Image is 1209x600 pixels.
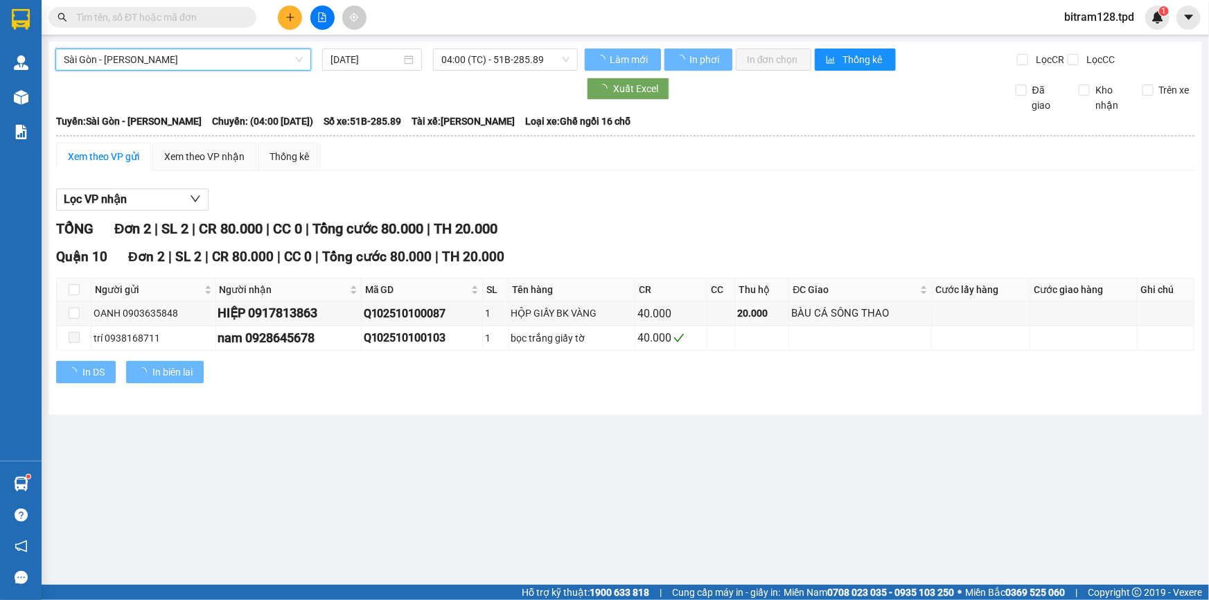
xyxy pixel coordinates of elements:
div: Xem theo VP gửi [68,149,139,164]
span: loading [596,55,608,64]
span: loading [137,367,152,377]
span: Kho nhận [1090,82,1131,113]
span: CC 0 [284,249,312,265]
th: Cước lấy hàng [932,279,1030,301]
div: Q102510100103 [364,329,480,346]
div: trí 0938168711 [94,330,213,346]
span: Cung cấp máy in - giấy in: [672,585,780,600]
span: notification [15,540,28,553]
th: CR [635,279,707,301]
span: search [58,12,67,22]
span: Hỗ trợ kỹ thuật: [522,585,649,600]
span: Lọc CC [1081,52,1117,67]
span: SL 2 [161,220,188,237]
div: Thống kê [270,149,309,164]
span: copyright [1132,588,1142,597]
span: Số xe: 51B-285.89 [324,114,401,129]
span: Loại xe: Ghế ngồi 16 chỗ [525,114,630,129]
div: nam 0928645678 [218,328,359,348]
span: Tài xế: [PERSON_NAME] [412,114,515,129]
input: Tìm tên, số ĐT hoặc mã đơn [76,10,240,25]
th: Cước giao hàng [1030,279,1137,301]
span: | [660,585,662,600]
button: caret-down [1176,6,1201,30]
div: BÀU CÁ SÔNG THAO [791,306,929,322]
th: SL [483,279,509,301]
th: CC [707,279,735,301]
span: plus [285,12,295,22]
span: | [435,249,439,265]
img: warehouse-icon [14,55,28,70]
span: ĐC Giao [793,282,917,297]
span: Miền Bắc [965,585,1065,600]
span: message [15,571,28,584]
span: TỔNG [56,220,94,237]
td: Q102510100087 [362,301,483,326]
span: | [168,249,172,265]
button: In phơi [664,48,732,71]
button: In đơn chọn [736,48,811,71]
span: | [266,220,270,237]
span: In DS [82,364,105,380]
span: 04:00 (TC) - 51B-285.89 [441,49,570,70]
div: bọc trắng giấy tờ [511,330,633,346]
img: logo-vxr [12,9,30,30]
span: Người gửi [95,282,202,297]
span: Đơn 2 [114,220,151,237]
img: solution-icon [14,125,28,139]
span: Quận 10 [56,249,107,265]
span: | [427,220,430,237]
span: aim [349,12,359,22]
button: In biên lai [126,361,204,383]
button: bar-chartThống kê [815,48,896,71]
th: Tên hàng [509,279,635,301]
span: | [205,249,209,265]
strong: 0369 525 060 [1005,587,1065,598]
span: Người nhận [220,282,347,297]
img: warehouse-icon [14,477,28,491]
button: Xuất Excel [587,78,669,100]
span: Làm mới [610,52,650,67]
span: Lọc VP nhận [64,191,127,208]
span: Lọc CR [1030,52,1066,67]
strong: 1900 633 818 [590,587,649,598]
span: loading [67,367,82,377]
span: Tổng cước 80.000 [312,220,423,237]
th: Thu hộ [736,279,790,301]
span: 1 [1161,6,1166,16]
div: 20.000 [738,306,787,321]
div: Xem theo VP nhận [164,149,245,164]
span: CR 80.000 [199,220,263,237]
span: question-circle [15,509,28,522]
span: | [315,249,319,265]
span: | [192,220,195,237]
span: bar-chart [826,55,838,66]
button: aim [342,6,367,30]
span: Miền Nam [784,585,954,600]
span: Chuyến: (04:00 [DATE]) [212,114,313,129]
div: 1 [485,330,506,346]
span: Đơn 2 [128,249,165,265]
button: file-add [310,6,335,30]
sup: 1 [1159,6,1169,16]
td: Q102510100103 [362,326,483,351]
span: caret-down [1183,11,1195,24]
div: 1 [485,306,506,321]
span: Tổng cước 80.000 [322,249,432,265]
span: ⚪️ [958,590,962,595]
span: Mã GD [365,282,468,297]
span: TH 20.000 [442,249,504,265]
span: loading [676,55,687,64]
span: CC 0 [273,220,302,237]
button: plus [278,6,302,30]
div: Q102510100087 [364,305,480,322]
strong: 0708 023 035 - 0935 103 250 [827,587,954,598]
span: TH 20.000 [434,220,497,237]
span: Trên xe [1154,82,1195,98]
th: Ghi chú [1138,279,1194,301]
span: Thống kê [843,52,885,67]
div: HIỆP 0917813863 [218,303,359,323]
span: down [190,193,201,204]
span: Sài Gòn - Phương Lâm [64,49,303,70]
button: Lọc VP nhận [56,188,209,211]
